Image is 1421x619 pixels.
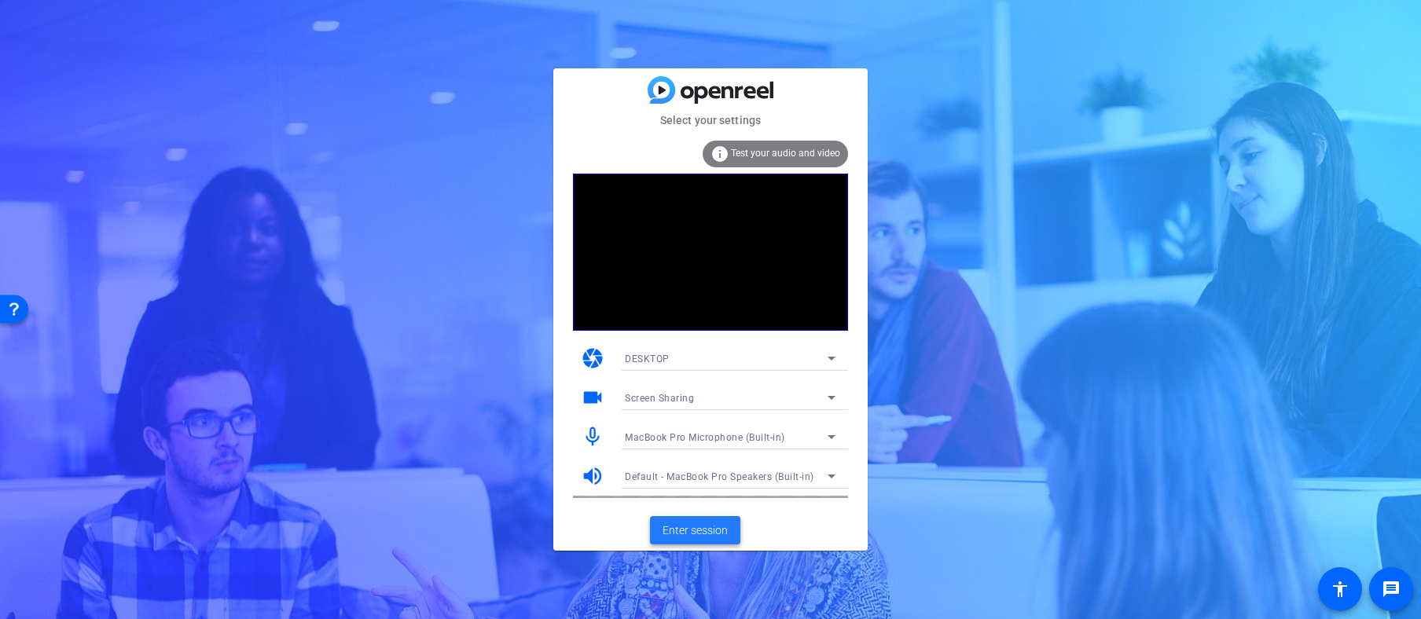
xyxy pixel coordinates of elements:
[648,76,773,104] img: blue-gradient.svg
[625,471,814,482] span: Default - MacBook Pro Speakers (Built-in)
[731,148,840,159] span: Test your audio and video
[581,346,604,370] mat-icon: camera
[1382,580,1401,599] mat-icon: message
[625,353,670,364] span: DESKTOP
[553,112,868,129] mat-card-subtitle: Select your settings
[663,522,728,539] span: Enter session
[650,516,740,544] button: Enter session
[581,425,604,449] mat-icon: mic_none
[1331,580,1349,599] mat-icon: accessibility
[625,393,694,404] span: Screen Sharing
[710,145,729,163] mat-icon: info
[581,464,604,488] mat-icon: volume_up
[581,386,604,409] mat-icon: videocam
[625,432,785,443] span: MacBook Pro Microphone (Built-in)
